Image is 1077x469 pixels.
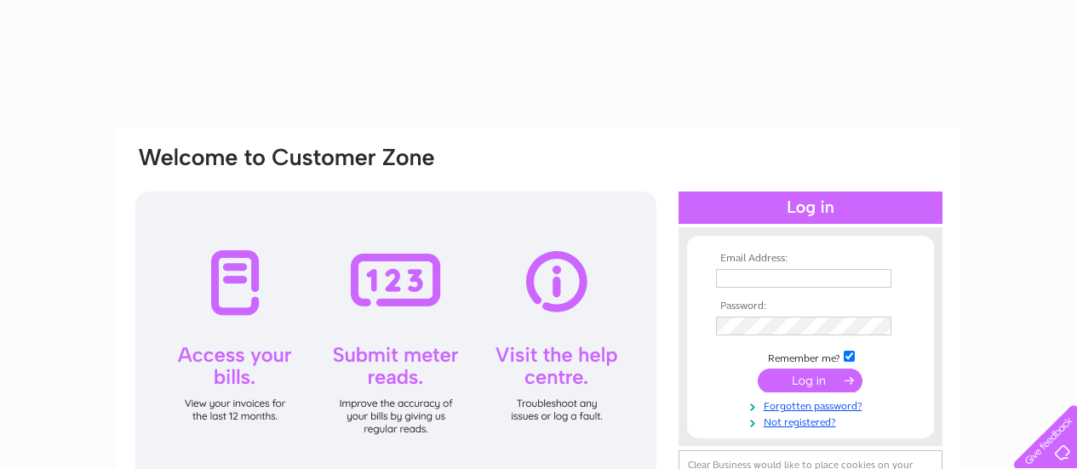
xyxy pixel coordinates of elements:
th: Email Address: [712,253,909,265]
th: Password: [712,300,909,312]
a: Forgotten password? [716,397,909,413]
input: Submit [758,369,862,392]
td: Remember me? [712,348,909,365]
a: Not registered? [716,413,909,429]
